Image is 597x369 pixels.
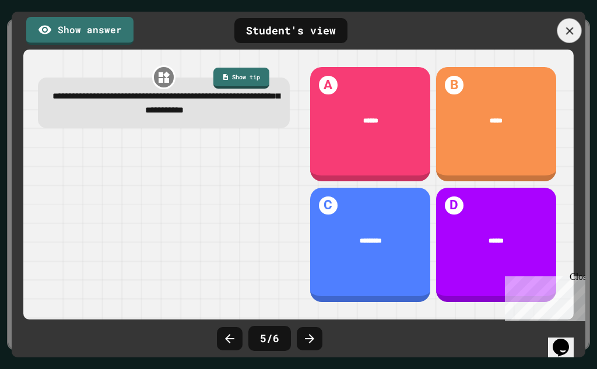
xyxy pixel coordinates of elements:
h1: A [319,76,338,94]
iframe: chat widget [548,322,585,357]
a: Show answer [26,17,134,45]
iframe: chat widget [500,272,585,321]
a: Show tip [213,68,269,89]
div: Chat with us now!Close [5,5,80,74]
h1: D [445,196,463,215]
div: 5 / 6 [248,326,291,351]
h1: C [319,196,338,215]
div: Student's view [234,18,347,43]
h1: B [445,76,463,94]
